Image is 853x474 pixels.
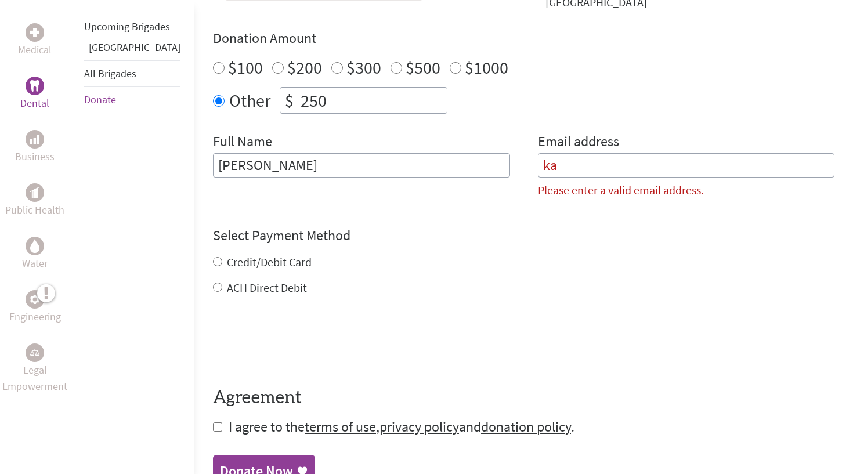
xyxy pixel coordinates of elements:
[20,95,49,111] p: Dental
[26,183,44,202] div: Public Health
[15,130,55,165] a: BusinessBusiness
[84,67,136,80] a: All Brigades
[15,149,55,165] p: Business
[227,255,312,269] label: Credit/Debit Card
[213,153,510,178] input: Enter Full Name
[406,56,440,78] label: $500
[280,88,298,113] div: $
[26,130,44,149] div: Business
[30,187,39,198] img: Public Health
[229,418,574,436] span: I agree to the , and .
[379,418,459,436] a: privacy policy
[18,42,52,58] p: Medical
[26,237,44,255] div: Water
[213,388,834,408] h4: Agreement
[5,183,64,218] a: Public HealthPublic Health
[228,56,263,78] label: $100
[30,349,39,356] img: Legal Empowerment
[84,60,180,87] li: All Brigades
[84,87,180,113] li: Donate
[2,362,67,395] p: Legal Empowerment
[213,29,834,48] h4: Donation Amount
[538,132,619,153] label: Email address
[465,56,508,78] label: $1000
[89,41,180,54] a: [GEOGRAPHIC_DATA]
[213,319,389,364] iframe: reCAPTCHA
[229,87,270,114] label: Other
[538,182,704,198] label: Please enter a valid email address.
[9,290,61,325] a: EngineeringEngineering
[84,20,170,33] a: Upcoming Brigades
[5,202,64,218] p: Public Health
[20,77,49,111] a: DentalDental
[22,237,48,272] a: WaterWater
[30,28,39,37] img: Medical
[287,56,322,78] label: $200
[227,280,307,295] label: ACH Direct Debit
[22,255,48,272] p: Water
[346,56,381,78] label: $300
[26,343,44,362] div: Legal Empowerment
[213,132,272,153] label: Full Name
[213,226,834,245] h4: Select Payment Method
[26,77,44,95] div: Dental
[538,153,835,178] input: Your Email
[2,343,67,395] a: Legal EmpowermentLegal Empowerment
[26,23,44,42] div: Medical
[9,309,61,325] p: Engineering
[30,80,39,91] img: Dental
[481,418,571,436] a: donation policy
[30,239,39,252] img: Water
[26,290,44,309] div: Engineering
[30,135,39,144] img: Business
[298,88,447,113] input: Enter Amount
[84,39,180,60] li: Panama
[18,23,52,58] a: MedicalMedical
[305,418,376,436] a: terms of use
[84,93,116,106] a: Donate
[84,14,180,39] li: Upcoming Brigades
[30,295,39,304] img: Engineering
